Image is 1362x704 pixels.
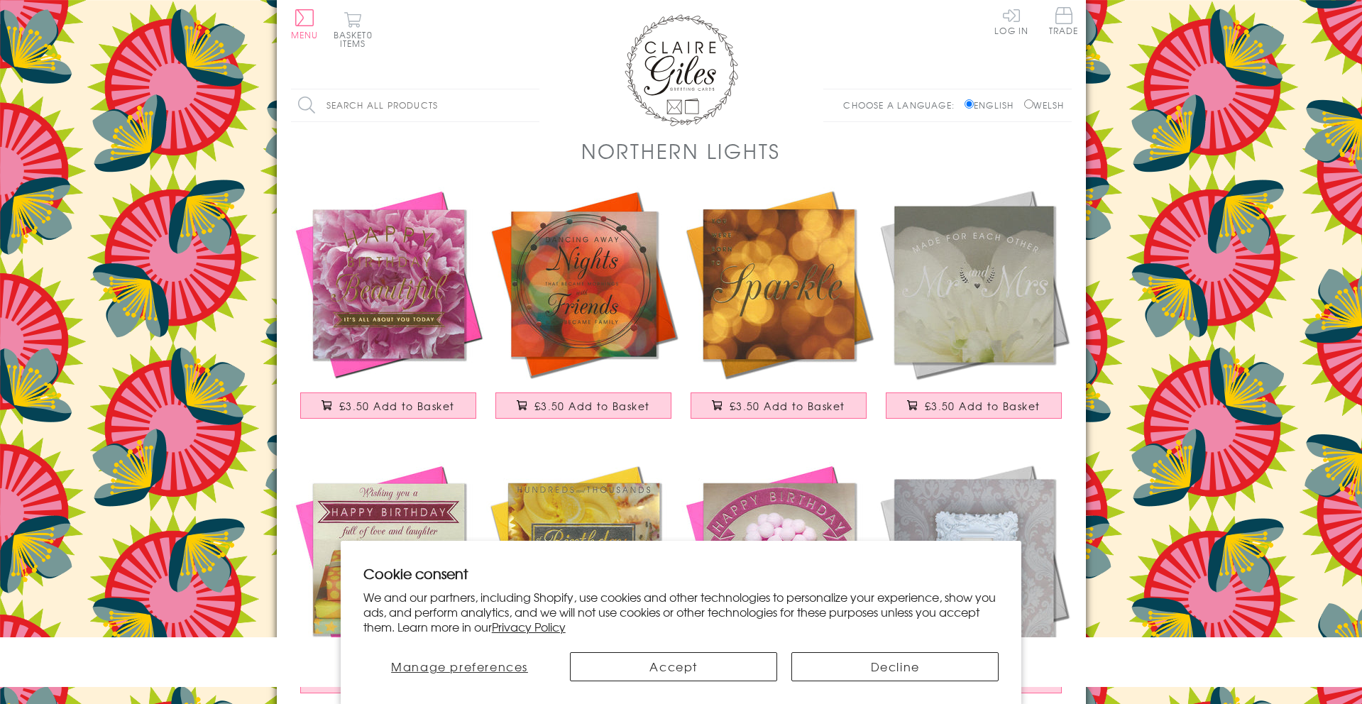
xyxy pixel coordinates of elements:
span: Menu [291,28,319,41]
img: Birthday Card, Pink Peonie, Happy Birthday Beautiful, Embossed and Foiled text [291,187,486,382]
p: Choose a language: [843,99,962,111]
img: Wedding Card, White Peonie, Mr and Mrs , Embossed and Foiled text [877,187,1072,382]
button: £3.50 Add to Basket [886,392,1062,419]
button: Manage preferences [363,652,556,681]
span: £3.50 Add to Basket [730,399,845,413]
a: Privacy Policy [492,618,566,635]
img: Birthday Card, Coloured Lights, Embossed and Foiled text [486,187,681,382]
span: Trade [1049,7,1079,35]
span: £3.50 Add to Basket [534,399,650,413]
input: Welsh [1024,99,1033,109]
h1: Northern Lights [581,136,781,165]
label: Welsh [1024,99,1065,111]
span: £3.50 Add to Basket [925,399,1040,413]
label: English [965,99,1021,111]
button: £3.50 Add to Basket [691,392,867,419]
img: Birthday Card, Yellow Cakes, Birthday Wishes, Embossed and Foiled text [486,461,681,656]
img: Birthday Card, Bon Bons, Happy Birthday Sweetie!, Embossed and Foiled text [681,461,877,656]
a: Birthday Card, Coloured Lights, Embossed and Foiled text £3.50 Add to Basket [486,187,681,433]
button: £3.50 Add to Basket [300,392,476,419]
input: English [965,99,974,109]
button: Menu [291,9,319,39]
a: Log In [994,7,1028,35]
a: Wedding Card, White Peonie, Mr and Mrs , Embossed and Foiled text £3.50 Add to Basket [877,187,1072,433]
input: Search [525,89,539,121]
img: Birthday Card, Golden Lights, You were Born To Sparkle, Embossed and Foiled text [681,187,877,382]
button: £3.50 Add to Basket [495,392,671,419]
a: Birthday Card, Golden Lights, You were Born To Sparkle, Embossed and Foiled text £3.50 Add to Basket [681,187,877,433]
span: 0 items [340,28,373,50]
img: Birthday Card, Presents, Love and Laughter, Embossed and Foiled text [291,461,486,656]
span: Manage preferences [391,658,528,675]
button: Decline [791,652,999,681]
span: £3.50 Add to Basket [339,399,455,413]
p: We and our partners, including Shopify, use cookies and other technologies to personalize your ex... [363,590,999,634]
button: Basket0 items [334,11,373,48]
img: Claire Giles Greetings Cards [625,14,738,126]
a: Birthday Card, Pink Peonie, Happy Birthday Beautiful, Embossed and Foiled text £3.50 Add to Basket [291,187,486,433]
h2: Cookie consent [363,563,999,583]
a: Trade [1049,7,1079,38]
img: Birthday Card, Press for Service, Champagne, Embossed and Foiled text [877,461,1072,656]
button: Accept [570,652,777,681]
input: Search all products [291,89,539,121]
